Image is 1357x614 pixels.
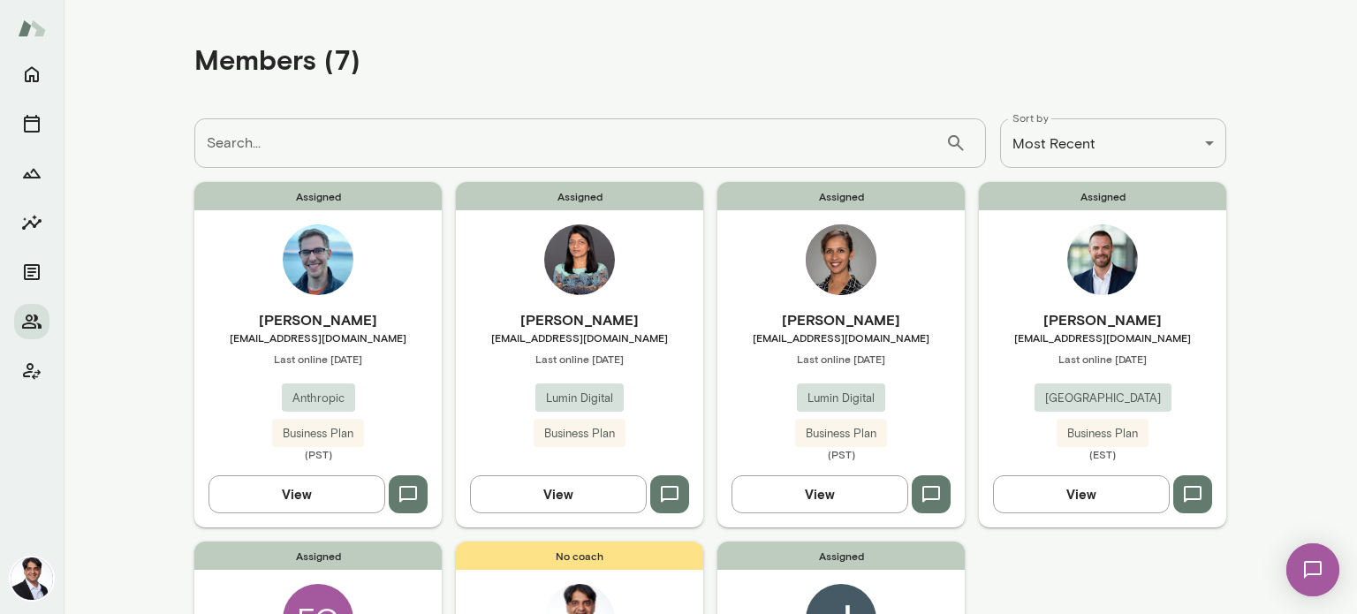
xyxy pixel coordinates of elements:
[14,155,49,191] button: Growth Plan
[456,309,703,330] h6: [PERSON_NAME]
[993,475,1170,512] button: View
[194,182,442,210] span: Assigned
[14,205,49,240] button: Insights
[979,447,1226,461] span: (EST)
[208,475,385,512] button: View
[717,330,965,345] span: [EMAIL_ADDRESS][DOMAIN_NAME]
[456,542,703,570] span: No coach
[732,475,908,512] button: View
[14,304,49,339] button: Members
[717,447,965,461] span: (PST)
[1000,118,1226,168] div: Most Recent
[14,353,49,389] button: Client app
[717,182,965,210] span: Assigned
[194,309,442,330] h6: [PERSON_NAME]
[14,57,49,92] button: Home
[194,42,360,76] h4: Members (7)
[717,309,965,330] h6: [PERSON_NAME]
[806,224,876,295] img: Lavanya Rajan
[544,224,615,295] img: Bhavna Mittal
[282,390,355,407] span: Anthropic
[1035,390,1171,407] span: [GEOGRAPHIC_DATA]
[194,447,442,461] span: (PST)
[717,542,965,570] span: Assigned
[194,352,442,366] span: Last online [DATE]
[272,425,364,443] span: Business Plan
[717,352,965,366] span: Last online [DATE]
[194,330,442,345] span: [EMAIL_ADDRESS][DOMAIN_NAME]
[456,352,703,366] span: Last online [DATE]
[18,11,46,45] img: Mento
[535,390,624,407] span: Lumin Digital
[1067,224,1138,295] img: Joshua Demers
[456,330,703,345] span: [EMAIL_ADDRESS][DOMAIN_NAME]
[534,425,625,443] span: Business Plan
[283,224,353,295] img: Eric Stoltz
[797,390,885,407] span: Lumin Digital
[456,182,703,210] span: Assigned
[11,557,53,600] img: Raj Manghani
[1012,110,1049,125] label: Sort by
[979,182,1226,210] span: Assigned
[979,352,1226,366] span: Last online [DATE]
[14,106,49,141] button: Sessions
[979,309,1226,330] h6: [PERSON_NAME]
[194,542,442,570] span: Assigned
[14,254,49,290] button: Documents
[470,475,647,512] button: View
[979,330,1226,345] span: [EMAIL_ADDRESS][DOMAIN_NAME]
[795,425,887,443] span: Business Plan
[1057,425,1149,443] span: Business Plan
